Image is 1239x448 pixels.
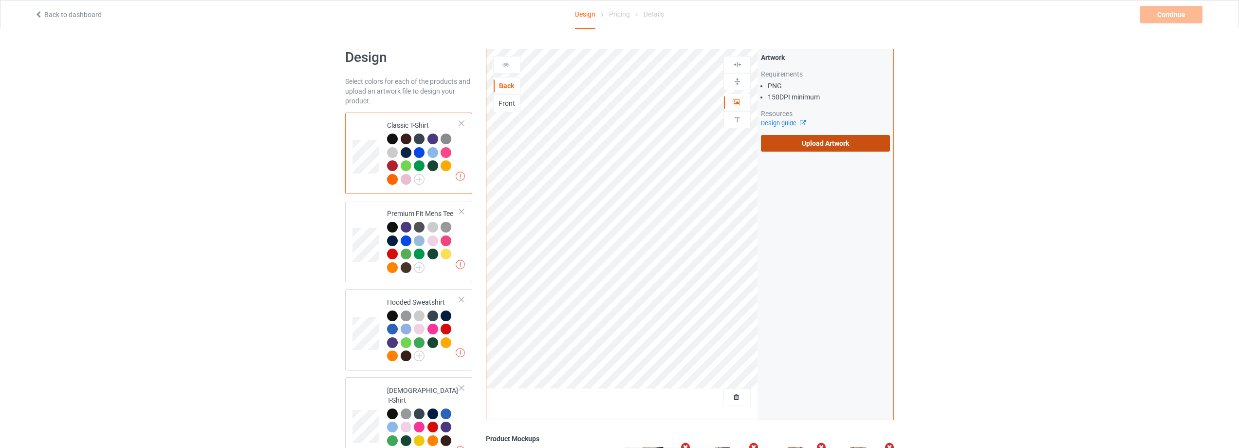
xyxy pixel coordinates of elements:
[768,81,890,91] li: PNG
[761,109,890,118] div: Resources
[387,297,460,361] div: Hooded Sweatshirt
[575,0,595,29] div: Design
[441,134,451,144] img: heather_texture.png
[387,209,460,272] div: Premium Fit Mens Tee
[733,77,742,86] img: svg%3E%0A
[441,222,451,233] img: heather_texture.png
[414,262,425,273] img: svg+xml;base64,PD94bWwgdmVyc2lvbj0iMS4wIiBlbmNvZGluZz0iVVRGLTgiPz4KPHN2ZyB3aWR0aD0iMjJweCIgaGVpZ2...
[345,289,472,370] div: Hooded Sweatshirt
[733,60,742,69] img: svg%3E%0A
[345,77,472,106] div: Select colors for each of the products and upload an artwork file to design your product.
[733,115,742,124] img: svg%3E%0A
[414,174,425,185] img: svg+xml;base64,PD94bWwgdmVyc2lvbj0iMS4wIiBlbmNvZGluZz0iVVRGLTgiPz4KPHN2ZyB3aWR0aD0iMjJweCIgaGVpZ2...
[414,351,425,361] img: svg+xml;base64,PD94bWwgdmVyc2lvbj0iMS4wIiBlbmNvZGluZz0iVVRGLTgiPz4KPHN2ZyB3aWR0aD0iMjJweCIgaGVpZ2...
[768,92,890,102] li: 150 DPI minimum
[761,119,805,127] a: Design guide
[494,81,520,91] div: Back
[494,98,520,108] div: Front
[761,53,890,62] div: Artwork
[35,11,102,19] a: Back to dashboard
[345,201,472,282] div: Premium Fit Mens Tee
[609,0,630,28] div: Pricing
[486,434,894,444] div: Product Mockups
[644,0,664,28] div: Details
[387,120,460,184] div: Classic T-Shirt
[456,172,465,181] img: exclamation icon
[456,348,465,357] img: exclamation icon
[345,49,472,66] h1: Design
[761,69,890,79] div: Requirements
[456,260,465,269] img: exclamation icon
[345,113,472,194] div: Classic T-Shirt
[761,135,890,152] label: Upload Artwork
